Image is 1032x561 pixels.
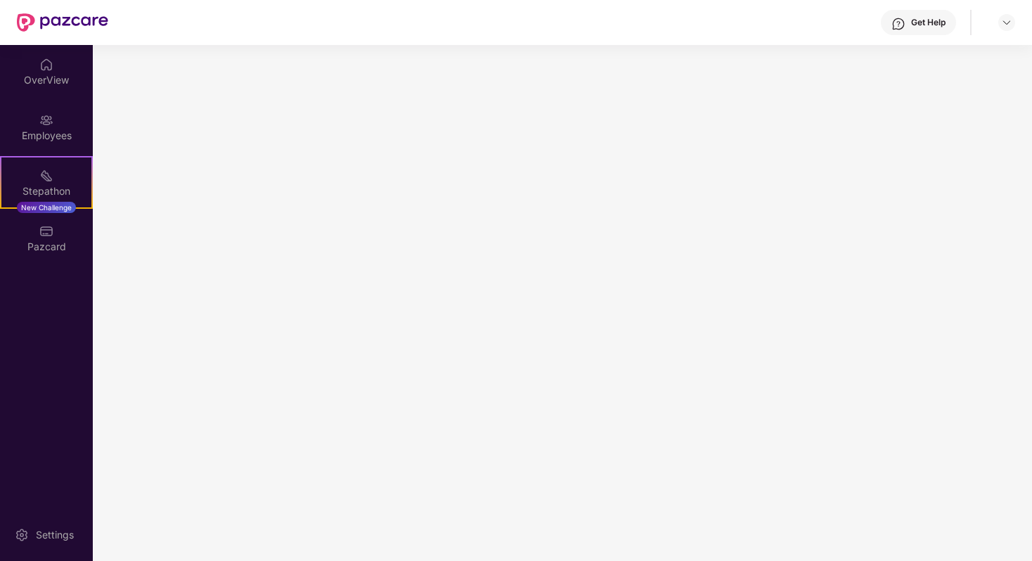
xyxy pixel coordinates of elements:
[891,17,905,31] img: svg+xml;base64,PHN2ZyBpZD0iSGVscC0zMngzMiIgeG1sbnM9Imh0dHA6Ly93d3cudzMub3JnLzIwMDAvc3ZnIiB3aWR0aD...
[32,528,78,542] div: Settings
[39,224,53,238] img: svg+xml;base64,PHN2ZyBpZD0iUGF6Y2FyZCIgeG1sbnM9Imh0dHA6Ly93d3cudzMub3JnLzIwMDAvc3ZnIiB3aWR0aD0iMj...
[39,58,53,72] img: svg+xml;base64,PHN2ZyBpZD0iSG9tZSIgeG1sbnM9Imh0dHA6Ly93d3cudzMub3JnLzIwMDAvc3ZnIiB3aWR0aD0iMjAiIG...
[1,184,91,198] div: Stepathon
[39,113,53,127] img: svg+xml;base64,PHN2ZyBpZD0iRW1wbG95ZWVzIiB4bWxucz0iaHR0cDovL3d3dy53My5vcmcvMjAwMC9zdmciIHdpZHRoPS...
[1001,17,1012,28] img: svg+xml;base64,PHN2ZyBpZD0iRHJvcGRvd24tMzJ4MzIiIHhtbG5zPSJodHRwOi8vd3d3LnczLm9yZy8yMDAwL3N2ZyIgd2...
[39,169,53,183] img: svg+xml;base64,PHN2ZyB4bWxucz0iaHR0cDovL3d3dy53My5vcmcvMjAwMC9zdmciIHdpZHRoPSIyMSIgaGVpZ2h0PSIyMC...
[17,202,76,213] div: New Challenge
[17,13,108,32] img: New Pazcare Logo
[911,17,946,28] div: Get Help
[15,528,29,542] img: svg+xml;base64,PHN2ZyBpZD0iU2V0dGluZy0yMHgyMCIgeG1sbnM9Imh0dHA6Ly93d3cudzMub3JnLzIwMDAvc3ZnIiB3aW...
